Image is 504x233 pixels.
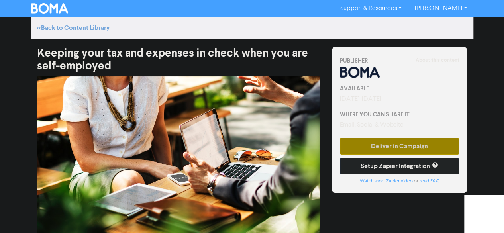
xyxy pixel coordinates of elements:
[340,158,459,174] button: Setup Zapier Integration
[359,179,412,184] a: Watch short Zapier video
[415,57,459,63] strong: About this content
[340,110,459,119] div: WHERE YOU CAN SHARE IT
[37,24,110,32] a: <<Back to Content Library
[340,94,459,104] div: [DATE] - [DATE]
[37,39,320,72] div: Keeping your tax and expenses in check when you are self-employed
[340,138,459,155] button: Deliver in Campaign
[464,195,504,233] iframe: To enrich screen reader interactions, please activate Accessibility in Grammarly extension settings
[464,195,504,233] div: Chat Widget
[31,3,69,14] img: BOMA Logo
[340,178,459,185] div: or
[408,2,473,15] a: [PERSON_NAME]
[419,179,439,184] a: read FAQ
[340,57,459,65] div: PUBLISHER
[340,120,459,130] div: Email, Social & Website
[340,84,459,93] div: AVAILABLE
[333,2,408,15] a: Support & Resources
